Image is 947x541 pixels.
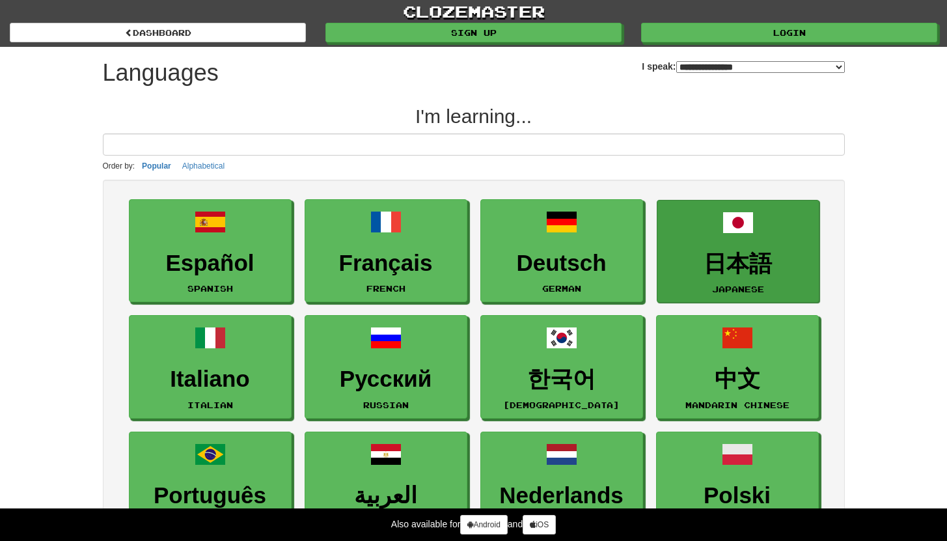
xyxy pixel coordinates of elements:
a: NederlandsDutch [480,432,643,535]
small: German [542,284,581,293]
a: ItalianoItalian [129,315,292,419]
h3: Русский [312,367,460,392]
h3: 日本語 [664,251,812,277]
small: Japanese [712,284,764,294]
a: РусскийRussian [305,315,467,419]
a: PolskiPolish [656,432,819,535]
a: dashboard [10,23,306,42]
a: Login [641,23,937,42]
small: French [366,284,405,293]
button: Alphabetical [178,159,228,173]
a: 中文Mandarin Chinese [656,315,819,419]
h3: Português [136,483,284,508]
h3: Deutsch [487,251,636,276]
a: Android [460,515,507,534]
small: Russian [363,400,409,409]
small: Spanish [187,284,233,293]
small: Mandarin Chinese [685,400,789,409]
a: EspañolSpanish [129,199,292,303]
h3: 中文 [663,367,812,392]
a: العربيةArabic [305,432,467,535]
h3: Polski [663,483,812,508]
a: 日本語Japanese [657,200,819,303]
h3: 한국어 [487,367,636,392]
label: I speak: [642,60,844,73]
a: Sign up [325,23,622,42]
select: I speak: [676,61,845,73]
h2: I'm learning... [103,105,845,127]
h1: Languages [103,60,219,86]
button: Popular [138,159,175,173]
h3: العربية [312,483,460,508]
h3: Français [312,251,460,276]
small: [DEMOGRAPHIC_DATA] [503,400,620,409]
small: Order by: [103,161,135,171]
h3: Nederlands [487,483,636,508]
a: PortuguêsPortuguese [129,432,292,535]
small: Italian [187,400,233,409]
a: FrançaisFrench [305,199,467,303]
a: iOS [523,515,556,534]
h3: Italiano [136,367,284,392]
a: DeutschGerman [480,199,643,303]
h3: Español [136,251,284,276]
a: 한국어[DEMOGRAPHIC_DATA] [480,315,643,419]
